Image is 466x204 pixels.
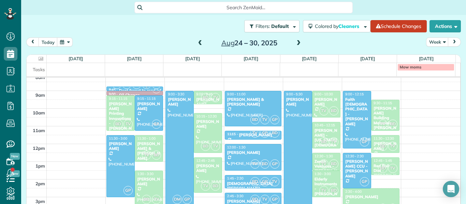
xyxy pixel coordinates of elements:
[374,158,392,163] span: 12:45 - 1:45
[183,195,192,204] span: GP
[373,141,397,151] div: [PERSON_NAME]
[315,154,333,158] span: 12:30 - 1:30
[239,132,272,137] div: [PERSON_NAME]
[388,120,397,129] span: BD
[185,56,200,61] a: [DATE]
[260,195,270,204] span: TV
[360,56,375,61] a: [DATE]
[270,115,279,124] span: GP
[26,37,39,47] button: prev
[270,128,279,138] span: BD
[207,39,292,47] h2: 24 – 30, 2025
[142,195,151,204] span: BD
[123,120,133,129] span: TV
[142,83,151,90] small: 2
[168,97,192,107] div: [PERSON_NAME]
[227,181,279,191] div: [DEMOGRAPHIC_DATA][PERSON_NAME]
[196,97,220,107] div: [PERSON_NAME]
[419,56,434,61] a: [DATE]
[374,136,394,141] span: 11:30 - 12:30
[314,128,338,157] div: [PERSON_NAME] - [US_STATE][DEMOGRAPHIC_DATA]
[315,172,331,176] span: 1:30 - 3:00
[302,56,317,61] a: [DATE]
[119,93,140,97] div: Oil Change
[173,195,182,204] span: DM
[329,159,338,169] span: BD
[319,159,329,169] span: TV
[250,128,260,138] span: TV
[260,128,270,138] span: GP
[388,164,397,173] span: TV
[127,56,142,61] a: [DATE]
[329,186,338,195] span: BD
[286,97,310,107] div: [PERSON_NAME]
[314,177,338,201] div: Elderly Instruments - [PERSON_NAME]
[168,92,184,96] span: 9:00 - 3:30
[152,195,161,204] span: TV
[123,186,133,195] span: GP
[443,181,459,197] div: Open Intercom Messenger
[196,158,215,163] span: 12:45 - 2:45
[338,23,360,29] span: Cleaners
[196,92,213,96] span: 9:00 - 9:45
[345,194,397,199] div: [PERSON_NAME]
[345,97,369,126] div: Faith [DEMOGRAPHIC_DATA] - [PERSON_NAME]
[250,177,260,186] span: BD
[374,101,392,105] span: 9:30 - 11:15
[260,159,270,169] span: BD
[39,37,58,47] button: today
[35,92,45,98] span: 9am
[270,195,279,204] span: GP
[201,182,210,191] span: TV
[114,120,123,129] span: BD
[360,137,369,146] span: GP
[286,92,303,96] span: 9:00 - 5:30
[378,120,388,129] span: TV
[448,37,461,47] button: next
[109,136,127,141] span: 11:30 - 3:00
[388,142,397,151] span: TV
[315,23,362,29] span: Colored by
[137,101,161,111] div: [PERSON_NAME]
[250,159,260,169] span: TV
[260,115,270,124] span: TV
[241,20,300,32] a: Filters: Default
[201,142,210,151] span: BD
[345,92,364,96] span: 9:00 - 12:15
[360,177,369,186] span: GP
[196,114,217,119] span: 10:15 - 12:30
[373,106,397,135] div: [PERSON_NAME] Building Materials - [PERSON_NAME]
[345,154,364,158] span: 12:30 - 2:30
[33,110,45,115] span: 10am
[329,137,338,146] span: TV
[315,92,333,96] span: 9:00 - 10:30
[137,177,161,187] div: [PERSON_NAME]
[345,159,369,179] div: [PERSON_NAME] CCU - [PERSON_NAME]
[303,20,370,32] button: Colored byCleaners
[227,194,244,198] span: 2:45 - 3:30
[137,96,156,101] span: 9:15 - 11:15
[196,163,220,173] div: [PERSON_NAME]
[211,182,220,191] span: BD
[250,115,260,124] span: BD
[137,141,161,161] div: [PERSON_NAME] & [PERSON_NAME]
[109,96,127,101] span: 9:15 - 11:15
[108,101,133,136] div: [PERSON_NAME] Printing Innovations - [PERSON_NAME]
[35,163,45,169] span: 1pm
[370,20,427,32] a: Schedule Changes
[314,97,338,107] div: [PERSON_NAME]
[315,123,335,127] span: 10:45 - 12:15
[35,199,45,204] span: 3pm
[33,128,45,133] span: 11am
[256,23,270,29] span: Filters:
[250,195,260,204] span: BD
[108,141,133,151] div: [PERSON_NAME]
[271,23,289,29] span: Default
[378,142,388,151] span: BD
[319,186,329,195] span: TV
[270,159,279,169] span: GP
[211,93,220,102] span: TV
[227,145,246,150] span: 12:00 - 1:30
[314,159,338,179] div: Zenith Ventures - [PERSON_NAME]
[69,56,83,61] a: [DATE]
